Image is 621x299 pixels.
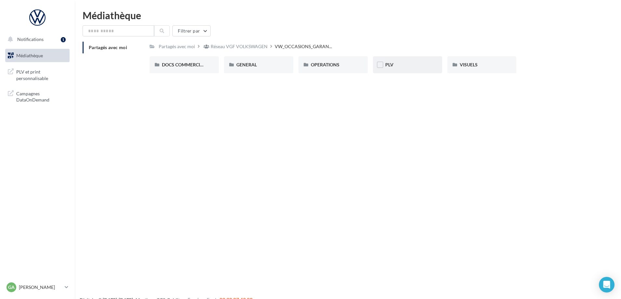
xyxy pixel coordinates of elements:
[5,281,70,293] a: GA [PERSON_NAME]
[17,36,44,42] span: Notifications
[460,62,478,67] span: VISUELS
[8,284,15,291] span: GA
[236,62,257,67] span: GENERAL
[4,65,71,84] a: PLV et print personnalisable
[4,33,68,46] button: Notifications 1
[61,37,66,42] div: 1
[275,43,332,50] span: VW_OCCASIONS_GARAN...
[211,43,268,50] div: Réseau VGF VOLKSWAGEN
[385,62,393,67] span: PLV
[172,25,211,36] button: Filtrer par
[16,67,67,81] span: PLV et print personnalisable
[16,89,67,103] span: Campagnes DataOnDemand
[599,277,614,292] div: Open Intercom Messenger
[4,87,71,106] a: Campagnes DataOnDemand
[89,45,127,50] span: Partagés avec moi
[159,43,195,50] div: Partagés avec moi
[83,10,613,20] div: Médiathèque
[4,49,71,62] a: Médiathèque
[19,284,62,291] p: [PERSON_NAME]
[311,62,339,67] span: OPERATIONS
[162,62,210,67] span: DOCS COMMERCIAUX
[16,53,43,58] span: Médiathèque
